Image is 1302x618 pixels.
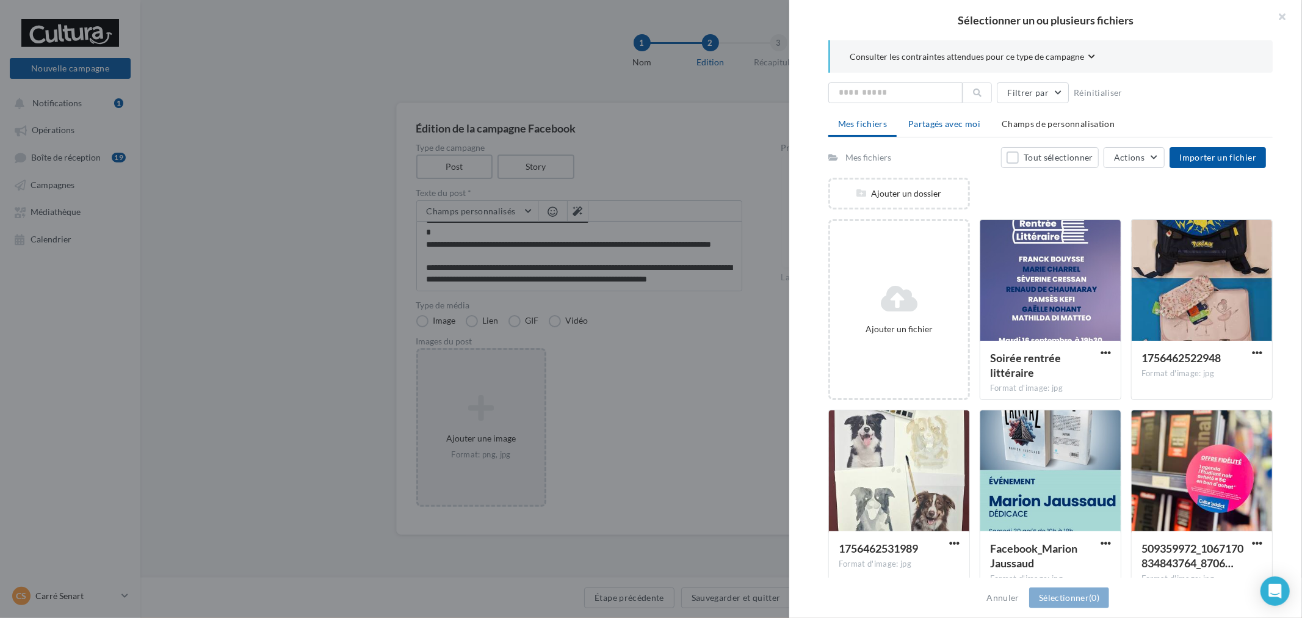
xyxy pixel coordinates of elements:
button: Sélectionner(0) [1029,587,1109,608]
div: Format d'image: jpg [1141,368,1262,379]
span: Mes fichiers [838,118,887,129]
div: Format d'image: jpg [839,559,960,570]
div: Open Intercom Messenger [1260,576,1290,606]
div: Format d'image: jpg [990,383,1111,394]
span: 1756462522948 [1141,351,1221,365]
h2: Sélectionner un ou plusieurs fichiers [809,15,1282,26]
div: Ajouter un fichier [835,323,963,335]
span: Champs de personnalisation [1002,118,1115,129]
button: Tout sélectionner [1001,147,1099,168]
span: Soirée rentrée littéraire [990,351,1061,379]
button: Importer un fichier [1170,147,1266,168]
button: Réinitialiser [1069,85,1127,100]
div: Ajouter un dossier [830,187,968,200]
button: Consulter les contraintes attendues pour ce type de campagne [850,50,1095,65]
span: Actions [1114,152,1145,162]
span: Facebook_Marion Jaussaud [990,542,1077,570]
span: (0) [1089,592,1099,603]
button: Actions [1104,147,1165,168]
div: Format d'image: jpg [990,573,1111,584]
span: 1756462531989 [839,542,918,555]
span: Partagés avec moi [908,118,980,129]
span: Consulter les contraintes attendues pour ce type de campagne [850,51,1084,63]
button: Annuler [982,591,1024,605]
span: Importer un fichier [1179,152,1256,162]
span: 509359972_1067170834843764_8706477078615816125_n [1141,542,1243,570]
div: Mes fichiers [845,151,891,164]
div: Format d'image: jpg [1141,573,1262,584]
button: Filtrer par [997,82,1069,103]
